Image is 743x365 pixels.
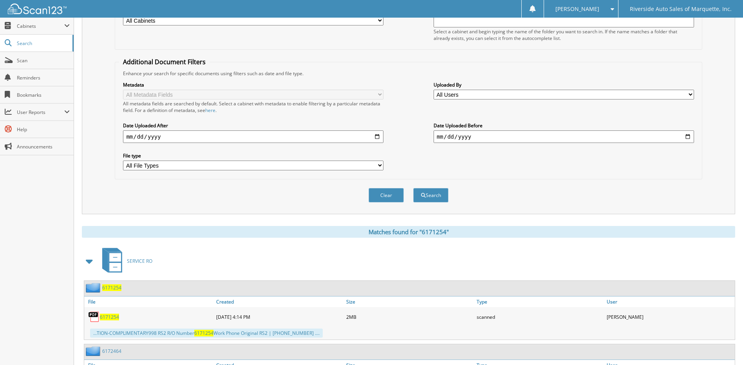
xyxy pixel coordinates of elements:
iframe: Chat Widget [704,327,743,365]
a: SERVICE RO [98,246,152,276]
label: Date Uploaded Before [434,122,694,129]
a: Size [344,296,474,307]
div: 2MB [344,309,474,325]
div: Enhance your search for specific documents using filters such as date and file type. [119,70,698,77]
legend: Additional Document Filters [119,58,210,66]
a: 6172464 [102,348,121,354]
span: [PERSON_NAME] [555,7,599,11]
a: 6171254 [102,284,121,291]
a: here [205,107,215,114]
a: Created [214,296,344,307]
span: Cabinets [17,23,64,29]
span: Search [17,40,69,47]
span: Announcements [17,143,70,150]
label: Metadata [123,81,383,88]
label: Date Uploaded After [123,122,383,129]
a: Type [475,296,605,307]
img: folder2.png [86,346,102,356]
button: Clear [369,188,404,202]
span: User Reports [17,109,64,116]
label: File type [123,152,383,159]
div: [DATE] 4:14 PM [214,309,344,325]
div: Matches found for "6171254" [82,226,735,238]
div: scanned [475,309,605,325]
a: User [605,296,735,307]
span: 6171254 [194,330,213,336]
img: folder2.png [86,283,102,293]
div: ...TION-COMPLIMENTARY998 RS2 R/O Number Work Phone Original RS2 | [PHONE_NUMBER] .... [90,329,323,338]
span: Bookmarks [17,92,70,98]
a: File [84,296,214,307]
label: Uploaded By [434,81,694,88]
button: Search [413,188,448,202]
input: start [123,130,383,143]
span: Riverside Auto Sales of Marquette, Inc. [630,7,732,11]
span: Help [17,126,70,133]
a: 6171254 [100,314,119,320]
div: All metadata fields are searched by default. Select a cabinet with metadata to enable filtering b... [123,100,383,114]
span: Scan [17,57,70,64]
img: scan123-logo-white.svg [8,4,67,14]
div: Select a cabinet and begin typing the name of the folder you want to search in. If the name match... [434,28,694,42]
span: SERVICE RO [127,258,152,264]
img: PDF.png [88,311,100,323]
input: end [434,130,694,143]
div: [PERSON_NAME] [605,309,735,325]
span: Reminders [17,74,70,81]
